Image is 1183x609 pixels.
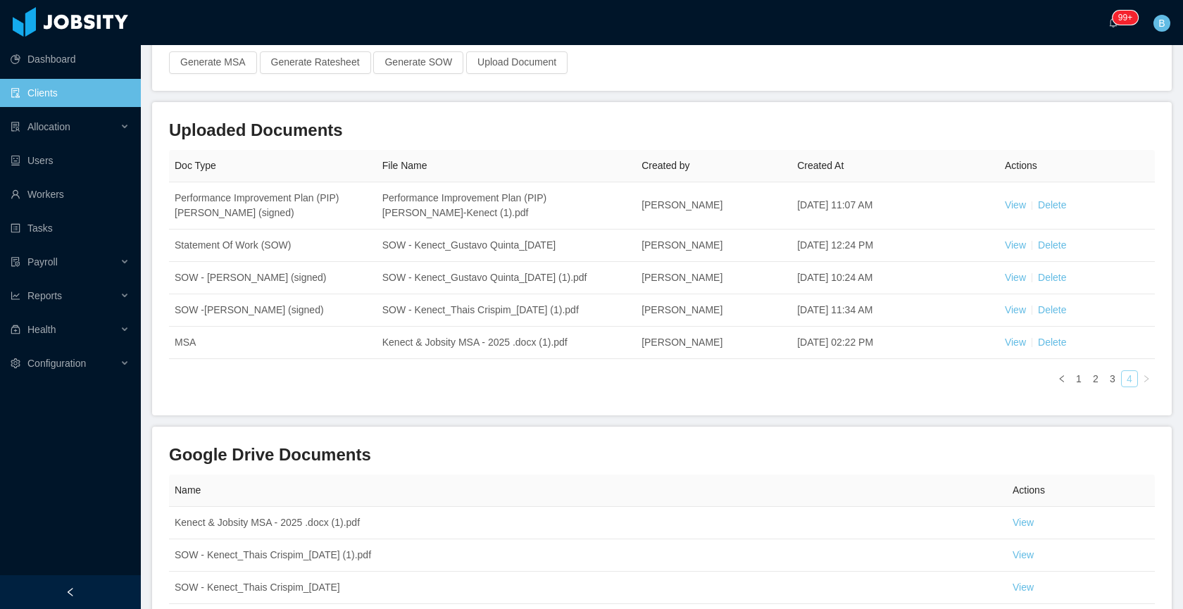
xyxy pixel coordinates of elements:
[1121,370,1138,387] li: 4
[377,294,636,327] td: SOW - Kenect_Thais Crispim_[DATE] (1).pdf
[1038,199,1066,211] a: Delete
[1005,272,1026,283] a: View
[636,230,791,262] td: [PERSON_NAME]
[791,182,999,230] td: [DATE] 11:07 AM
[169,572,1007,604] td: SOW - Kenect_Thais Crispim_[DATE]
[11,79,130,107] a: icon: auditClients
[1005,337,1026,348] a: View
[27,121,70,132] span: Allocation
[1038,239,1066,251] a: Delete
[1108,18,1118,27] i: icon: bell
[1122,371,1137,387] a: 4
[169,327,377,359] td: MSA
[636,182,791,230] td: [PERSON_NAME]
[11,257,20,267] i: icon: file-protect
[169,230,377,262] td: Statement Of Work (SOW)
[175,160,216,171] span: Doc Type
[377,182,636,230] td: Performance Improvement Plan (PIP) [PERSON_NAME]-Kenect (1).pdf
[169,539,1007,572] td: SOW - Kenect_Thais Crispim_[DATE] (1).pdf
[169,507,1007,539] td: Kenect & Jobsity MSA - 2025 .docx (1).pdf
[382,160,427,171] span: File Name
[11,214,130,242] a: icon: profileTasks
[1013,517,1034,528] a: View
[1005,239,1026,251] a: View
[1005,304,1026,315] a: View
[636,294,791,327] td: [PERSON_NAME]
[169,51,257,74] button: Generate MSA
[175,484,201,496] span: Name
[1087,370,1104,387] li: 2
[791,262,999,294] td: [DATE] 10:24 AM
[1113,11,1138,25] sup: 245
[1013,484,1045,496] span: Actions
[169,119,1155,142] h3: Uploaded Documents
[260,51,371,74] button: Generate Ratesheet
[11,180,130,208] a: icon: userWorkers
[377,230,636,262] td: SOW - Kenect_Gustavo Quinta_[DATE]
[1088,371,1103,387] a: 2
[11,45,130,73] a: icon: pie-chartDashboard
[27,324,56,335] span: Health
[11,358,20,368] i: icon: setting
[169,294,377,327] td: SOW -[PERSON_NAME] (signed)
[466,51,568,74] button: Upload Document
[1038,272,1066,283] a: Delete
[1005,199,1026,211] a: View
[1105,371,1120,387] a: 3
[11,146,130,175] a: icon: robotUsers
[1053,370,1070,387] li: Previous Page
[377,262,636,294] td: SOW - Kenect_Gustavo Quinta_[DATE] (1).pdf
[27,256,58,268] span: Payroll
[1071,371,1087,387] a: 1
[11,122,20,132] i: icon: solution
[636,327,791,359] td: [PERSON_NAME]
[636,262,791,294] td: [PERSON_NAME]
[1013,549,1034,560] a: View
[11,291,20,301] i: icon: line-chart
[1005,160,1037,171] span: Actions
[791,327,999,359] td: [DATE] 02:22 PM
[377,327,636,359] td: Kenect & Jobsity MSA - 2025 .docx (1).pdf
[1013,582,1034,593] a: View
[169,444,1155,466] h3: Google Drive Documents
[641,160,689,171] span: Created by
[1058,375,1066,383] i: icon: left
[27,290,62,301] span: Reports
[797,160,844,171] span: Created At
[169,182,377,230] td: Performance Improvement Plan (PIP) [PERSON_NAME] (signed)
[27,358,86,369] span: Configuration
[791,230,999,262] td: [DATE] 12:24 PM
[169,262,377,294] td: SOW - [PERSON_NAME] (signed)
[1138,370,1155,387] li: Next Page
[11,325,20,334] i: icon: medicine-box
[1038,337,1066,348] a: Delete
[791,294,999,327] td: [DATE] 11:34 AM
[1158,15,1165,32] span: B
[1038,304,1066,315] a: Delete
[373,51,463,74] button: Generate SOW
[1070,370,1087,387] li: 1
[1142,375,1151,383] i: icon: right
